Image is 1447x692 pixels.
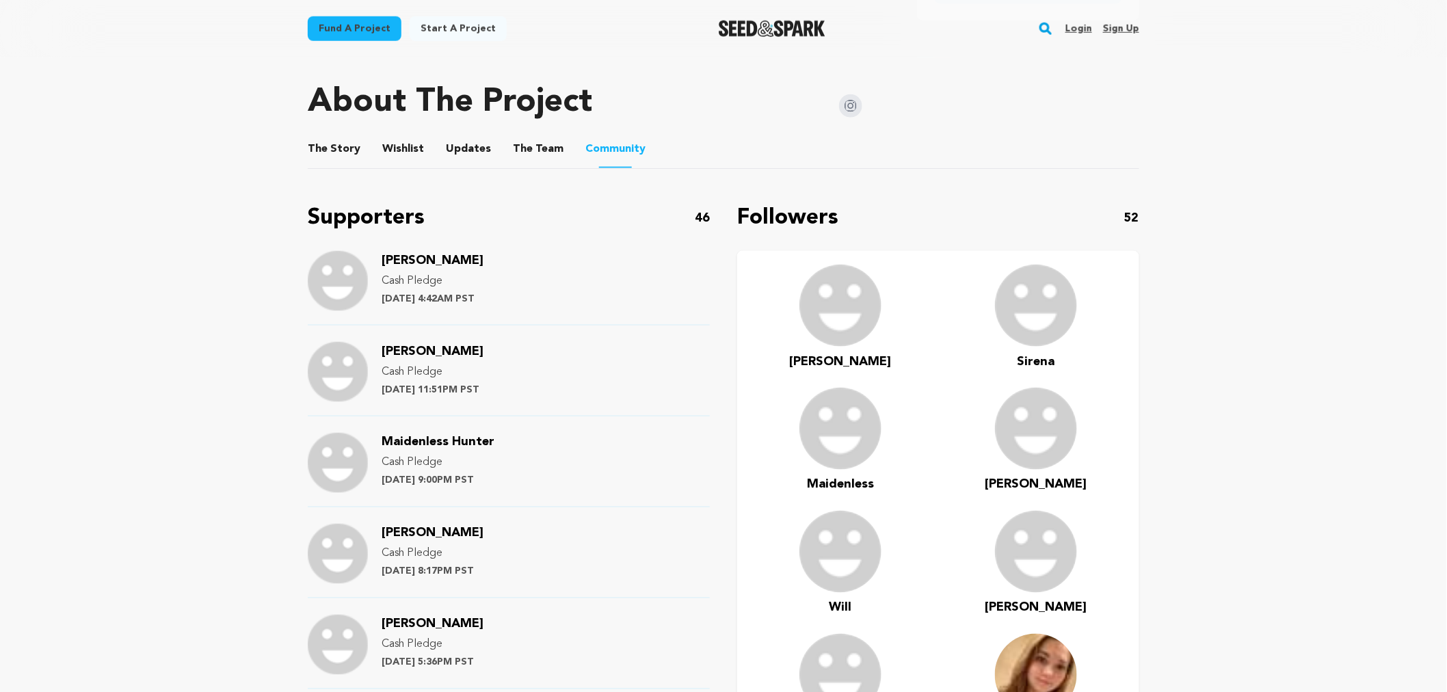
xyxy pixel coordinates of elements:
p: 52 [1124,209,1139,228]
a: Will [829,598,852,617]
img: user.png [799,265,881,347]
span: Will [829,602,852,614]
a: [PERSON_NAME] [985,475,1087,494]
span: [PERSON_NAME] [790,356,892,368]
p: [DATE] 5:36PM PST [382,656,483,669]
a: Maidenless [807,475,874,494]
span: [PERSON_NAME] [382,618,483,630]
span: Maidenless Hunter [382,436,494,449]
a: Maidenless Hunter [382,438,494,449]
p: Followers [737,202,838,235]
a: Login [1065,18,1092,40]
span: [PERSON_NAME] [382,345,483,358]
a: [PERSON_NAME] [790,352,892,371]
img: user.png [995,511,1077,593]
span: Wishlist [382,141,424,157]
a: [PERSON_NAME] [382,620,483,630]
a: [PERSON_NAME] [382,529,483,540]
img: Support Image [308,342,368,402]
span: [PERSON_NAME] [382,254,483,267]
a: Sirena [1018,352,1055,371]
span: [PERSON_NAME] [985,479,1087,491]
p: [DATE] 8:17PM PST [382,565,483,578]
a: Sign up [1103,18,1139,40]
p: [DATE] 4:42AM PST [382,292,483,306]
img: Support Image [308,433,368,493]
img: Support Image [308,524,368,584]
img: user.png [799,388,881,470]
p: Cash Pledge [382,273,483,289]
p: 46 [695,209,710,228]
img: Seed&Spark Logo Dark Mode [719,21,826,37]
p: Cash Pledge [382,637,483,653]
a: Seed&Spark Homepage [719,21,826,37]
a: Fund a project [308,16,401,41]
span: The [513,141,533,157]
span: Story [308,141,360,157]
img: user.png [799,511,881,593]
p: Supporters [308,202,425,235]
span: [PERSON_NAME] [382,527,483,540]
img: Support Image [308,251,368,311]
img: user.png [995,265,1077,347]
img: Seed&Spark Instagram Icon [839,94,862,118]
span: [PERSON_NAME] [985,602,1087,614]
span: Community [585,141,646,157]
p: Cash Pledge [382,455,494,471]
p: [DATE] 9:00PM PST [382,474,494,488]
img: Support Image [308,615,368,675]
a: [PERSON_NAME] [985,598,1087,617]
span: Maidenless [807,479,874,491]
a: [PERSON_NAME] [382,347,483,358]
img: user.png [995,388,1077,470]
a: [PERSON_NAME] [382,256,483,267]
p: Cash Pledge [382,364,483,380]
span: Sirena [1018,356,1055,368]
p: Cash Pledge [382,546,483,562]
p: [DATE] 11:51PM PST [382,383,483,397]
span: Updates [446,141,491,157]
h1: About The Project [308,86,592,119]
span: Team [513,141,563,157]
a: Start a project [410,16,507,41]
span: The [308,141,328,157]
